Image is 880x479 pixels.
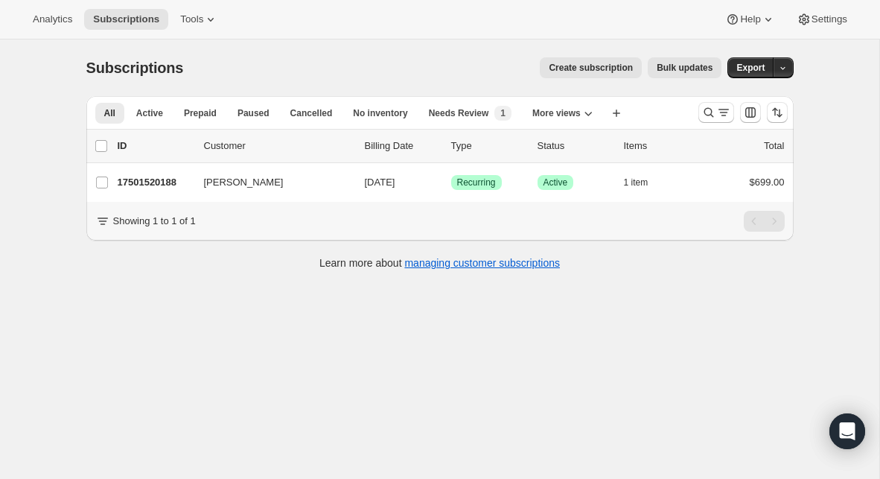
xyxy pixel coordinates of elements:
[365,177,395,188] span: [DATE]
[736,62,765,74] span: Export
[118,172,785,193] div: 17501520188[PERSON_NAME][DATE]SuccessRecurringSuccessActive1 item$699.00
[549,62,633,74] span: Create subscription
[538,139,612,153] p: Status
[204,139,353,153] p: Customer
[404,257,560,269] a: managing customer subscriptions
[767,102,788,123] button: Sort the results
[727,57,774,78] button: Export
[624,172,665,193] button: 1 item
[451,139,526,153] div: Type
[812,13,847,25] span: Settings
[237,107,270,119] span: Paused
[523,103,602,124] button: More views
[171,9,227,30] button: Tools
[829,413,865,449] div: Open Intercom Messenger
[543,177,568,188] span: Active
[184,107,217,119] span: Prepaid
[180,13,203,25] span: Tools
[24,9,81,30] button: Analytics
[365,139,439,153] p: Billing Date
[500,107,506,119] span: 1
[457,177,496,188] span: Recurring
[319,256,560,270] p: Learn more about
[118,175,192,190] p: 17501520188
[113,214,196,229] p: Showing 1 to 1 of 1
[204,175,284,190] span: [PERSON_NAME]
[605,103,628,124] button: Create new view
[698,102,734,123] button: Search and filter results
[764,139,784,153] p: Total
[657,62,712,74] span: Bulk updates
[740,102,761,123] button: Customize table column order and visibility
[540,57,642,78] button: Create subscription
[750,177,785,188] span: $699.00
[118,139,785,153] div: IDCustomerBilling DateTypeStatusItemsTotal
[648,57,721,78] button: Bulk updates
[93,13,159,25] span: Subscriptions
[716,9,784,30] button: Help
[118,139,192,153] p: ID
[353,107,407,119] span: No inventory
[532,107,581,119] span: More views
[744,211,785,232] nav: Pagination
[624,139,698,153] div: Items
[104,107,115,119] span: All
[788,9,856,30] button: Settings
[290,107,333,119] span: Cancelled
[429,107,489,119] span: Needs Review
[740,13,760,25] span: Help
[195,171,344,194] button: [PERSON_NAME]
[33,13,72,25] span: Analytics
[624,177,648,188] span: 1 item
[84,9,168,30] button: Subscriptions
[136,107,163,119] span: Active
[86,60,184,76] span: Subscriptions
